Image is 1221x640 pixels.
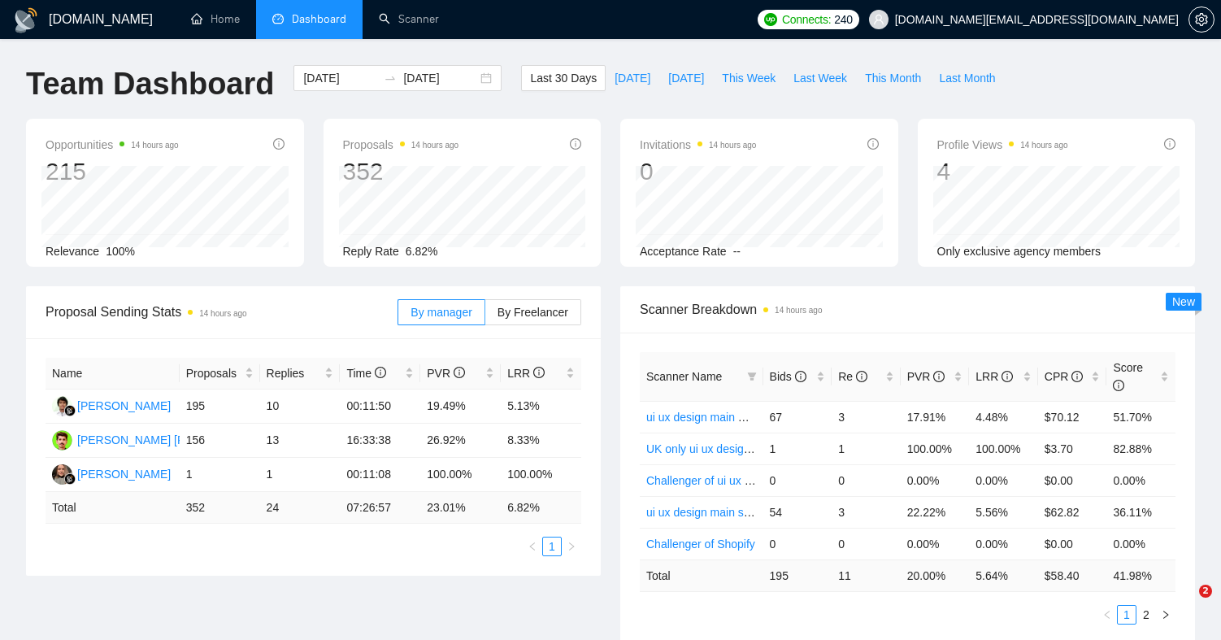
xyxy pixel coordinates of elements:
div: 352 [343,156,459,187]
iframe: Intercom live chat [1166,585,1205,624]
td: 100.00% [969,433,1038,464]
span: info-circle [1164,138,1175,150]
span: left [528,542,537,551]
img: upwork-logo.png [764,13,777,26]
span: Profile Views [937,135,1068,155]
input: End date [403,69,477,87]
span: -- [733,245,741,258]
td: 24 [260,492,341,524]
td: 51.70% [1106,401,1175,433]
td: 8.33% [501,424,581,458]
span: right [1161,610,1171,620]
span: info-circle [867,138,879,150]
td: 13 [260,424,341,458]
button: This Month [856,65,930,91]
time: 14 hours ago [411,141,458,150]
span: Reply Rate [343,245,399,258]
td: 0.00% [969,528,1038,559]
button: left [523,537,542,556]
button: [DATE] [606,65,659,91]
span: info-circle [375,367,386,378]
a: KJ[PERSON_NAME] [52,398,171,411]
td: 0 [832,528,901,559]
td: 1 [832,433,901,464]
li: Next Page [562,537,581,556]
span: info-circle [1113,380,1124,391]
div: 4 [937,156,1068,187]
td: $0.00 [1038,528,1107,559]
td: 0 [763,528,832,559]
td: 3 [832,401,901,433]
a: homeHome [191,12,240,26]
td: $62.82 [1038,496,1107,528]
span: Proposal Sending Stats [46,302,398,322]
span: Scanner Breakdown [640,299,1175,320]
li: 1 [542,537,562,556]
span: Opportunities [46,135,179,155]
span: info-circle [1071,371,1083,382]
span: PVR [427,367,465,380]
td: 23.01 % [420,492,501,524]
span: Score [1113,361,1143,392]
img: VM [52,464,72,485]
span: Proposals [186,364,241,382]
td: 0.00% [901,528,970,559]
td: 195 [763,559,832,591]
td: 0 [832,464,901,496]
img: KJ [52,396,72,416]
input: Start date [303,69,377,87]
span: This Month [865,69,921,87]
td: 22.22% [901,496,970,528]
div: 215 [46,156,179,187]
td: 4.48% [969,401,1038,433]
td: 100.00% [901,433,970,464]
span: Re [838,370,867,383]
td: 5.64 % [969,559,1038,591]
div: [PERSON_NAME] [77,397,171,415]
td: 00:11:50 [340,390,420,424]
span: left [1102,610,1112,620]
span: filter [747,372,757,381]
span: swap-right [384,72,397,85]
td: 100.00% [420,458,501,492]
td: $3.70 [1038,433,1107,464]
td: 11 [832,559,901,591]
td: 07:26:57 [340,492,420,524]
span: Dashboard [292,12,346,26]
a: 1 [1118,606,1136,624]
time: 14 hours ago [709,141,756,150]
a: ui ux design main NONspecified [646,411,808,424]
span: info-circle [454,367,465,378]
div: [PERSON_NAME] [PERSON_NAME] [77,431,267,449]
a: AU[PERSON_NAME] [PERSON_NAME] [52,433,267,446]
span: 240 [834,11,852,28]
th: Replies [260,358,341,390]
th: Name [46,358,180,390]
time: 14 hours ago [775,306,822,315]
span: Last 30 Days [530,69,597,87]
li: 1 [1117,605,1136,625]
span: By Freelancer [498,306,568,319]
td: 0.00% [969,464,1038,496]
td: 67 [763,401,832,433]
td: Total [46,492,180,524]
td: 352 [180,492,260,524]
td: 100.00% [501,458,581,492]
a: 2 [1137,606,1155,624]
td: 54 [763,496,832,528]
a: Challenger of ui ux design main specified [646,474,854,487]
li: 2 [1136,605,1156,625]
span: By manager [411,306,471,319]
button: [DATE] [659,65,713,91]
span: info-circle [273,138,285,150]
time: 14 hours ago [131,141,178,150]
a: UK only ui ux design main specified [646,442,826,455]
button: This Week [713,65,784,91]
span: Acceptance Rate [640,245,727,258]
span: 6.82% [406,245,438,258]
span: Connects: [782,11,831,28]
span: Scanner Name [646,370,722,383]
button: setting [1188,7,1214,33]
a: 1 [543,538,561,555]
td: 0.00% [1106,528,1175,559]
